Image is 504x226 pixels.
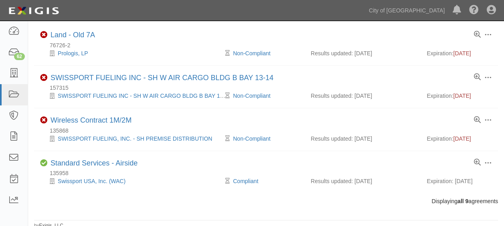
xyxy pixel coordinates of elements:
[51,74,273,82] a: SWISSPORT FUELING INC - SH W AIR CARGO BLDG B BAY 13-14
[40,41,498,49] div: 76726-2
[427,92,492,100] div: Expiration:
[51,116,132,124] a: Wireless Contract 1M/2M
[40,92,227,100] div: SWISSPORT FUELING INC - SH W AIR CARGO BLDG B BAY 13-14
[225,50,230,56] i: Pending Review
[40,127,498,135] div: 135868
[474,74,481,81] a: View results summary
[311,135,415,143] div: Results updated: [DATE]
[453,50,471,56] span: [DATE]
[225,93,230,99] i: Pending Review
[40,84,498,92] div: 157315
[51,159,138,168] div: Standard Services - Airside
[474,159,481,166] a: View results summary
[453,135,471,142] span: [DATE]
[225,136,230,141] i: Pending Review
[311,49,415,57] div: Results updated: [DATE]
[51,74,273,83] div: SWISSPORT FUELING INC - SH W AIR CARGO BLDG B BAY 13-14
[51,159,138,167] a: Standard Services - Airside
[58,178,125,184] a: Swissport USA, Inc. (WAC)
[40,159,47,167] i: Compliant
[40,31,47,38] i: Non-Compliant
[51,31,95,39] a: Land - Old 7A
[28,197,504,205] div: Displaying agreements
[474,117,481,124] a: View results summary
[51,31,95,40] div: Land - Old 7A
[14,53,25,60] div: 62
[58,93,231,99] a: SWISSPORT FUELING INC - SH W AIR CARGO BLDG B BAY 13-14
[311,177,415,185] div: Results updated: [DATE]
[365,2,449,18] a: City of [GEOGRAPHIC_DATA]
[40,49,227,57] div: Prologis, LP
[311,92,415,100] div: Results updated: [DATE]
[427,177,492,185] div: Expiration: [DATE]
[233,93,270,99] a: Non-Compliant
[233,178,258,184] a: Compliant
[453,93,471,99] span: [DATE]
[427,135,492,143] div: Expiration:
[58,50,88,56] a: Prologis, LP
[427,49,492,57] div: Expiration:
[233,50,270,56] a: Non-Compliant
[40,177,227,185] div: Swissport USA, Inc. (WAC)
[6,4,61,18] img: logo-5460c22ac91f19d4615b14bd174203de0afe785f0fc80cf4dbbc73dc1793850b.png
[58,135,212,142] a: SWISSPORT FUELING, INC. - SH PREMISE DISTRIBUTION
[40,169,498,177] div: 135958
[457,198,468,204] b: all 9
[51,116,132,125] div: Wireless Contract 1M/2M
[474,31,481,38] a: View results summary
[225,178,230,184] i: Pending Review
[469,6,479,15] i: Help Center - Complianz
[40,135,227,143] div: SWISSPORT FUELING, INC. - SH PREMISE DISTRIBUTION
[233,135,270,142] a: Non-Compliant
[40,74,47,81] i: Non-Compliant
[40,117,47,124] i: Non-Compliant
